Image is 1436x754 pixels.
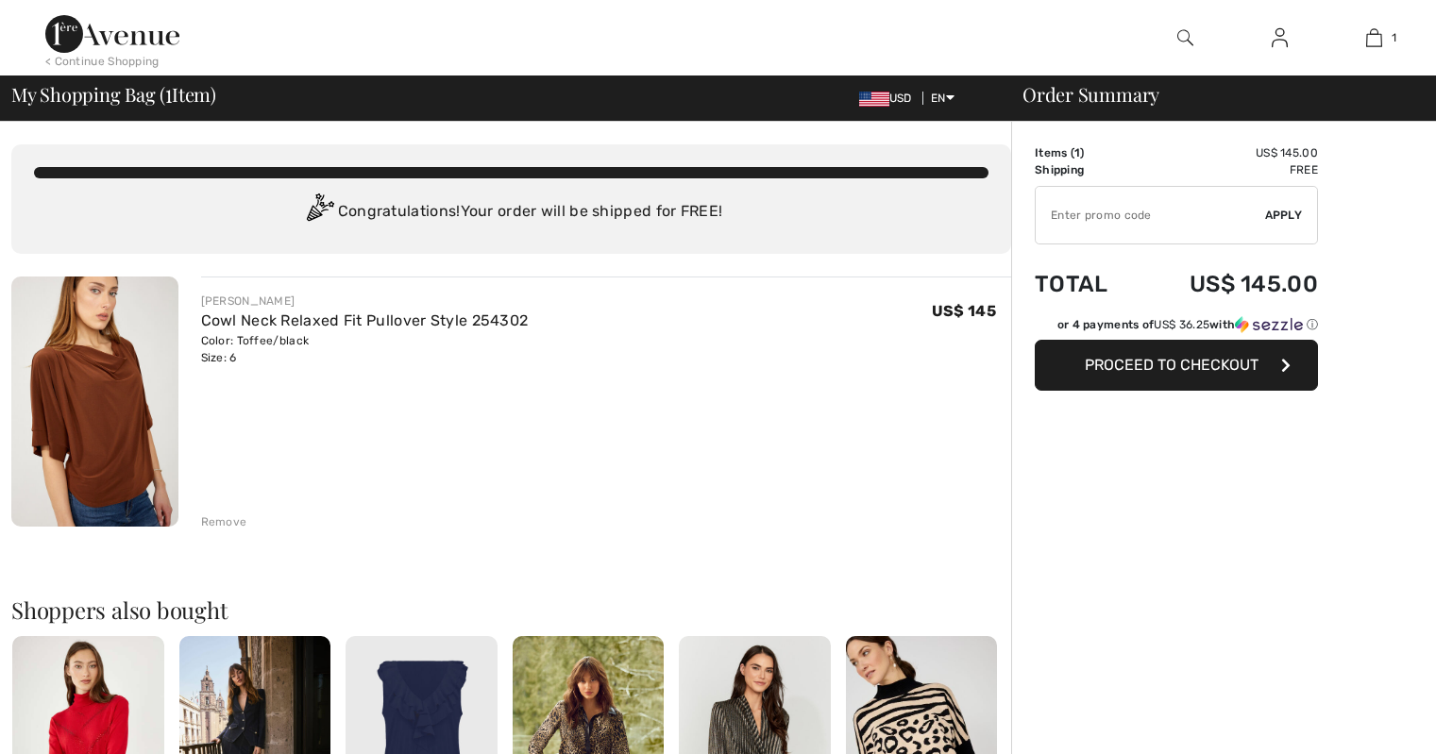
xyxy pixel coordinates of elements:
[1035,252,1138,316] td: Total
[11,598,1011,621] h2: Shoppers also bought
[1138,252,1318,316] td: US$ 145.00
[931,92,955,105] span: EN
[859,92,920,105] span: USD
[1257,26,1303,50] a: Sign In
[1138,144,1318,161] td: US$ 145.00
[1138,161,1318,178] td: Free
[1235,316,1303,333] img: Sezzle
[45,53,160,70] div: < Continue Shopping
[165,80,172,105] span: 1
[201,332,529,366] div: Color: Toffee/black Size: 6
[1265,207,1303,224] span: Apply
[1154,318,1209,331] span: US$ 36.25
[34,193,988,231] div: Congratulations! Your order will be shipped for FREE!
[300,193,338,231] img: Congratulation2.svg
[1035,161,1138,178] td: Shipping
[1392,29,1396,46] span: 1
[1327,26,1420,49] a: 1
[45,15,179,53] img: 1ère Avenue
[1366,26,1382,49] img: My Bag
[1035,316,1318,340] div: or 4 payments ofUS$ 36.25withSezzle Click to learn more about Sezzle
[1035,144,1138,161] td: Items ( )
[1272,26,1288,49] img: My Info
[1057,316,1318,333] div: or 4 payments of with
[11,85,216,104] span: My Shopping Bag ( Item)
[11,276,178,527] img: Cowl Neck Relaxed Fit Pullover Style 254302
[1074,146,1080,159] span: 1
[859,92,889,107] img: US Dollar
[1000,85,1425,104] div: Order Summary
[1177,26,1193,49] img: search the website
[932,302,996,320] span: US$ 145
[201,513,247,530] div: Remove
[1035,340,1318,391] button: Proceed to Checkout
[1036,187,1265,243] input: Promo code
[201,293,529,310] div: [PERSON_NAME]
[1085,356,1259,374] span: Proceed to Checkout
[201,311,529,329] a: Cowl Neck Relaxed Fit Pullover Style 254302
